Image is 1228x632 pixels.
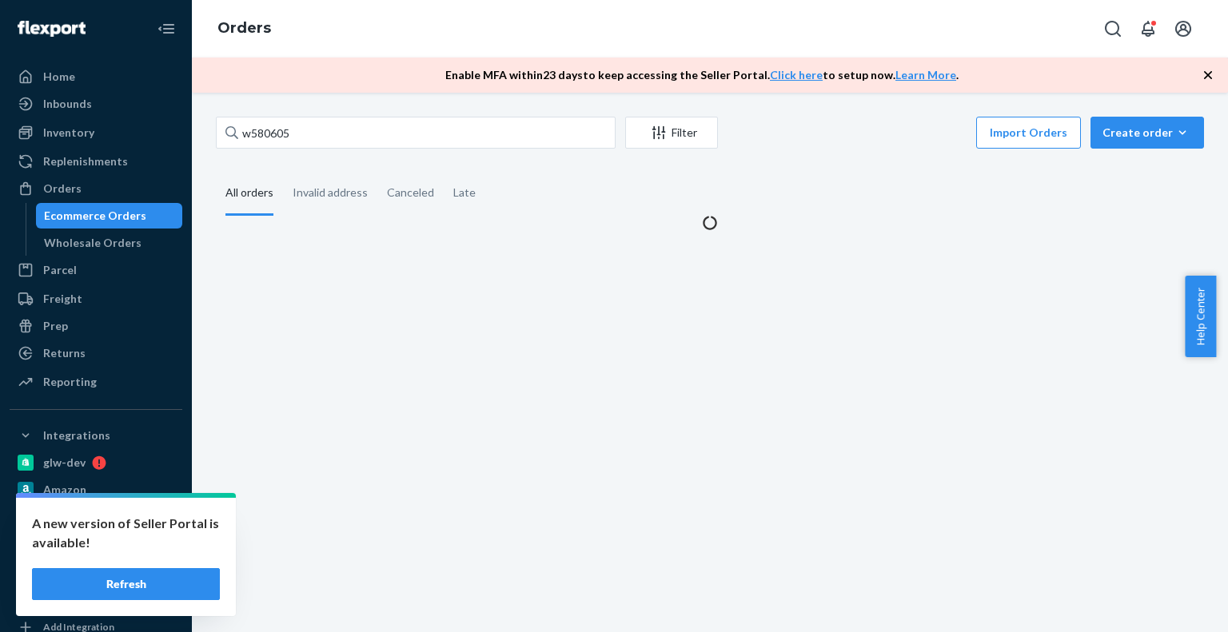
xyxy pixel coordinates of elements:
[453,172,476,213] div: Late
[36,230,183,256] a: Wholesale Orders
[10,450,182,475] a: glw-dev
[43,427,110,443] div: Integrations
[10,91,182,117] a: Inbounds
[43,345,86,361] div: Returns
[1132,13,1164,45] button: Open notifications
[895,68,956,81] a: Learn More
[10,64,182,89] a: Home
[43,262,77,278] div: Parcel
[150,13,182,45] button: Close Navigation
[225,172,273,216] div: All orders
[44,208,146,224] div: Ecommerce Orders
[43,69,75,85] div: Home
[43,291,82,307] div: Freight
[217,19,271,37] a: Orders
[44,235,142,251] div: Wholesale Orders
[43,153,128,169] div: Replenishments
[10,423,182,448] button: Integrations
[205,6,284,52] ol: breadcrumbs
[10,558,182,584] a: Walmart
[10,286,182,312] a: Freight
[445,67,959,83] p: Enable MFA within 23 days to keep accessing the Seller Portal. to setup now. .
[387,172,434,213] div: Canceled
[32,514,220,552] p: A new version of Seller Portal is available!
[976,117,1081,149] button: Import Orders
[43,181,82,197] div: Orders
[1097,13,1129,45] button: Open Search Box
[10,340,182,366] a: Returns
[18,21,86,37] img: Flexport logo
[10,586,182,611] a: ChannelAdvisor
[10,176,182,201] a: Orders
[43,482,86,498] div: Amazon
[43,96,92,112] div: Inbounds
[216,117,616,149] input: Search orders
[1102,125,1192,141] div: Create order
[43,318,68,334] div: Prep
[43,374,97,390] div: Reporting
[1185,276,1216,357] button: Help Center
[10,531,182,557] a: great-lakes-gelatin-2
[43,125,94,141] div: Inventory
[10,369,182,395] a: Reporting
[1090,117,1204,149] button: Create order
[10,257,182,283] a: Parcel
[10,120,182,145] a: Inventory
[625,117,718,149] button: Filter
[293,172,368,213] div: Invalid address
[770,68,823,81] a: Click here
[43,455,86,471] div: glw-dev
[10,477,182,503] a: Amazon
[10,149,182,174] a: Replenishments
[10,313,182,339] a: Prep
[36,203,183,229] a: Ecommerce Orders
[32,568,220,600] button: Refresh
[1167,13,1199,45] button: Open account menu
[626,125,717,141] div: Filter
[10,504,182,530] a: Deliverr API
